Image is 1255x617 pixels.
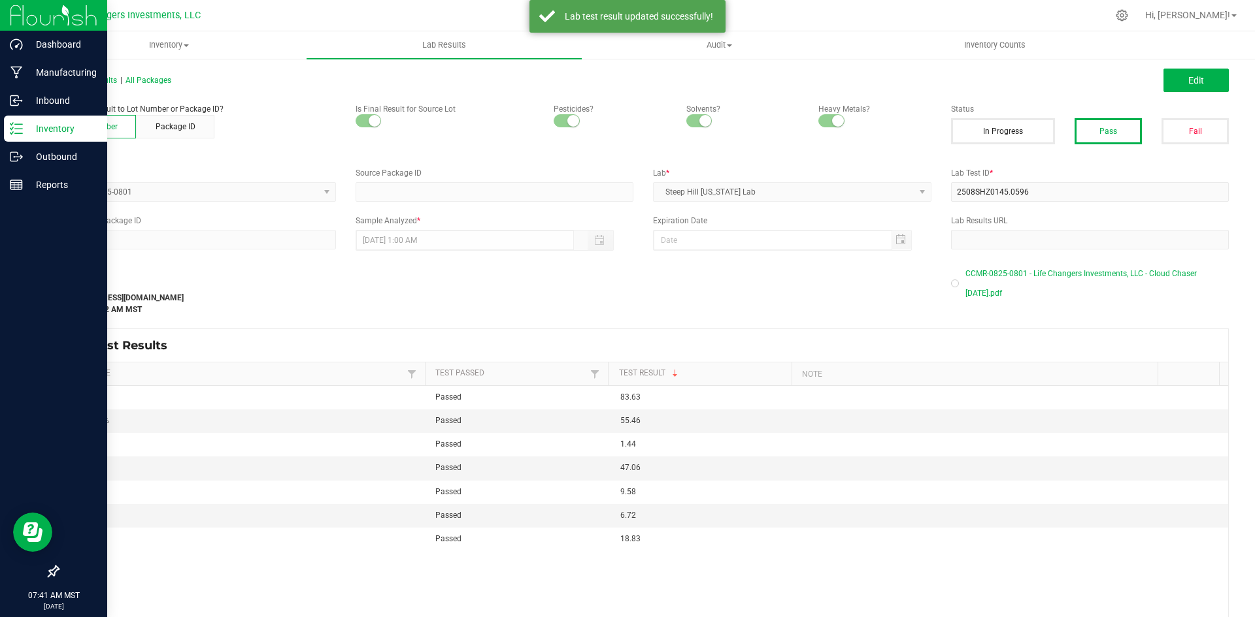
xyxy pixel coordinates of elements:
[951,215,1230,227] label: Lab Results URL
[6,590,101,601] p: 07:41 AM MST
[951,118,1056,144] button: In Progress
[435,534,461,543] span: Passed
[620,392,641,402] span: 83.63
[951,103,1230,115] label: Status
[792,362,1158,386] th: Note
[1114,9,1130,22] div: Manage settings
[58,215,336,227] label: Lab Sample Package ID
[858,31,1133,59] a: Inventory Counts
[620,416,641,425] span: 55.46
[125,76,171,85] span: All Packages
[653,167,931,179] label: Lab
[670,368,680,379] span: Sortable
[435,368,587,379] a: Test PassedSortable
[23,37,101,52] p: Dashboard
[965,264,1230,303] span: CCMR-0825-0801 - Life Changers Investments, LLC - Cloud Chaser [DATE].pdf
[620,463,641,472] span: 47.06
[10,38,23,51] inline-svg: Dashboard
[404,366,420,382] a: Filter
[23,93,101,108] p: Inbound
[68,368,403,379] a: Test NameSortable
[951,167,1230,179] label: Lab Test ID
[620,534,641,543] span: 18.83
[619,368,787,379] a: Test ResultSortable
[1163,69,1229,92] button: Edit
[620,439,636,449] span: 1.44
[120,76,122,85] span: |
[686,103,799,115] p: Solvents?
[620,487,636,496] span: 9.58
[10,66,23,79] inline-svg: Manufacturing
[946,39,1043,51] span: Inventory Counts
[13,513,52,552] iframe: Resource center
[405,39,484,51] span: Lab Results
[356,103,535,115] p: Is Final Result for Source Lot
[307,31,582,59] a: Lab Results
[435,416,461,425] span: Passed
[23,121,101,136] p: Inventory
[554,103,666,115] p: Pesticides?
[58,293,184,302] strong: [EMAIL_ADDRESS][DOMAIN_NAME]
[435,487,461,496] span: Passed
[435,463,461,472] span: Passed
[23,149,101,165] p: Outbound
[435,511,461,520] span: Passed
[58,103,336,115] p: Attach lab result to Lot Number or Package ID?
[1162,118,1229,144] button: Fail
[58,167,336,179] label: Lot Number
[23,177,101,193] p: Reports
[32,39,306,51] span: Inventory
[136,115,214,138] button: Package ID
[66,10,201,21] span: Life Changers Investments, LLC
[435,392,461,402] span: Passed
[10,150,23,163] inline-svg: Outbound
[68,338,177,353] span: Lab Test Results
[435,439,461,449] span: Passed
[653,215,931,227] label: Expiration Date
[10,178,23,191] inline-svg: Reports
[1145,10,1230,20] span: Hi, [PERSON_NAME]!
[23,65,101,80] p: Manufacturing
[356,215,634,227] label: Sample Analyzed
[31,31,307,59] a: Inventory
[582,31,857,59] a: Audit
[587,366,603,382] a: Filter
[1075,118,1142,144] button: Pass
[620,511,636,520] span: 6.72
[6,601,101,611] p: [DATE]
[10,94,23,107] inline-svg: Inbound
[10,122,23,135] inline-svg: Inventory
[818,103,931,115] p: Heavy Metals?
[356,167,634,179] label: Source Package ID
[562,10,716,23] div: Lab test result updated successfully!
[582,39,856,51] span: Audit
[58,277,261,289] label: Last Modified
[1188,75,1204,86] span: Edit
